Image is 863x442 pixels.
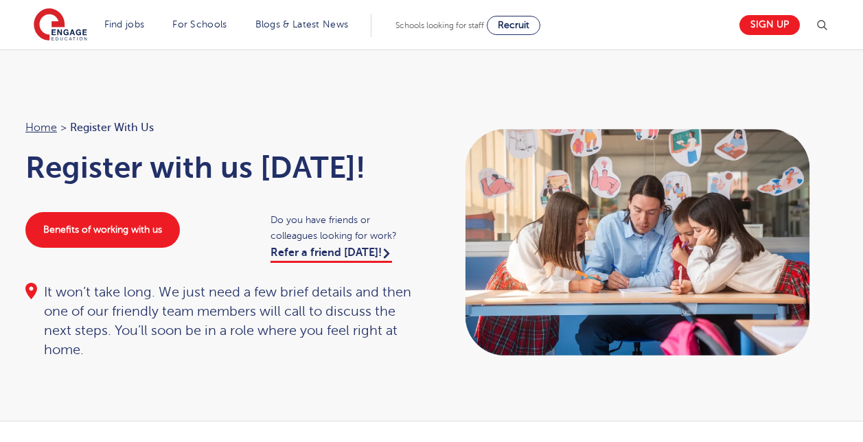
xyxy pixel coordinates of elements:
span: Recruit [498,20,529,30]
a: Refer a friend [DATE]! [271,246,392,263]
img: Engage Education [34,8,87,43]
div: It won’t take long. We just need a few brief details and then one of our friendly team members wi... [25,283,418,360]
a: Home [25,121,57,134]
a: For Schools [172,19,227,30]
h1: Register with us [DATE]! [25,150,418,185]
span: Schools looking for staff [395,21,484,30]
a: Blogs & Latest News [255,19,349,30]
a: Sign up [739,15,800,35]
a: Benefits of working with us [25,212,180,248]
nav: breadcrumb [25,119,418,137]
span: Register with us [70,119,154,137]
span: > [60,121,67,134]
span: Do you have friends or colleagues looking for work? [271,212,418,244]
a: Find jobs [104,19,145,30]
a: Recruit [487,16,540,35]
